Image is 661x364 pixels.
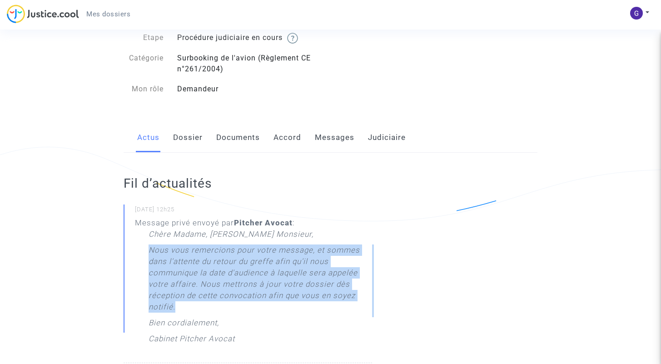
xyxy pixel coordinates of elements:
[170,84,331,95] div: Demandeur
[86,10,130,18] span: Mes dossiers
[149,317,219,333] p: Bien cordialement,
[368,123,406,153] a: Judiciaire
[124,175,372,191] h2: Fil d’actualités
[234,218,293,227] b: Pitcher Avocat
[630,7,643,20] img: ACg8ocLmcCTnIdElxzwaom_j3rtoVX5QMZG2TSCxBtxRky4LzVYXDfQ=s96-c
[149,333,235,349] p: Cabinet Pitcher Avocat
[173,123,203,153] a: Dossier
[7,5,79,23] img: jc-logo.svg
[149,229,313,244] p: Chère Madame, [PERSON_NAME] Monsieur,
[216,123,260,153] a: Documents
[117,32,170,44] div: Etape
[149,244,372,317] p: Nous vous remercions pour votre message, et sommes dans l'attente du retour du greffe afin qu'il ...
[79,7,138,21] a: Mes dossiers
[117,53,170,75] div: Catégorie
[315,123,354,153] a: Messages
[170,53,331,75] div: Surbooking de l'avion (Règlement CE n°261/2004)
[117,84,170,95] div: Mon rôle
[137,123,159,153] a: Actus
[135,217,372,349] div: Message privé envoyé par :
[287,33,298,44] img: help.svg
[273,123,301,153] a: Accord
[170,32,331,44] div: Procédure judiciaire en cours
[135,205,372,217] small: [DATE] 12h25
